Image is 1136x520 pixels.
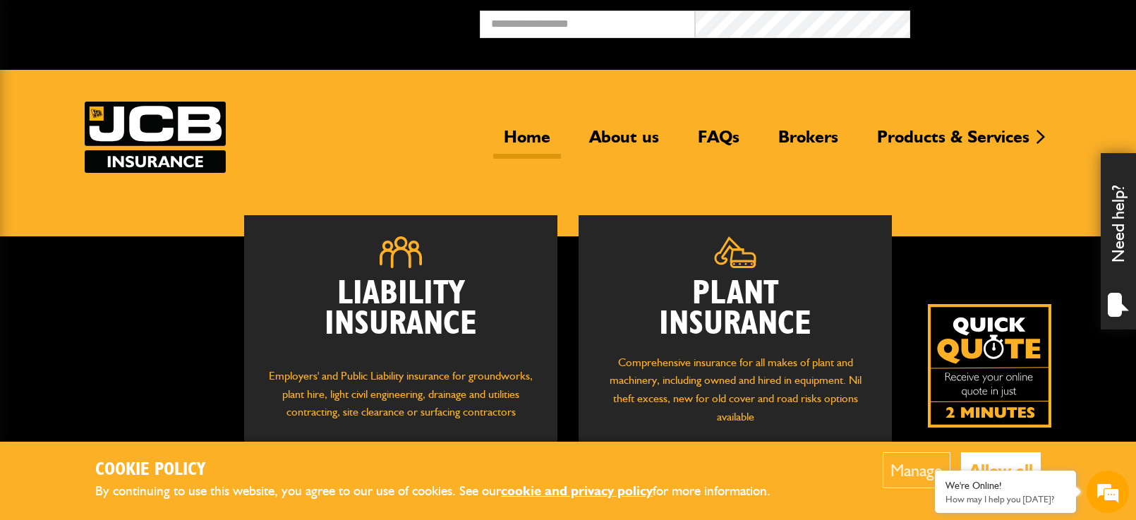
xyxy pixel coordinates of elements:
a: JCB Insurance Services [85,102,226,173]
button: Broker Login [910,11,1125,32]
div: We're Online! [945,480,1065,492]
p: How may I help you today? [945,494,1065,504]
a: About us [579,126,670,159]
div: Need help? [1101,153,1136,329]
p: Employers' and Public Liability insurance for groundworks, plant hire, light civil engineering, d... [265,367,536,435]
img: Quick Quote [928,304,1051,428]
button: Manage [883,452,950,488]
a: FAQs [687,126,750,159]
a: cookie and privacy policy [501,483,653,499]
img: JCB Insurance Services logo [85,102,226,173]
p: By continuing to use this website, you agree to our use of cookies. See our for more information. [95,480,794,502]
a: Home [493,126,561,159]
h2: Liability Insurance [265,279,536,353]
p: Comprehensive insurance for all makes of plant and machinery, including owned and hired in equipm... [600,353,871,425]
button: Allow all [961,452,1041,488]
a: Get your insurance quote isn just 2-minutes [928,304,1051,428]
a: Products & Services [866,126,1040,159]
a: Brokers [768,126,849,159]
h2: Cookie Policy [95,459,794,481]
h2: Plant Insurance [600,279,871,339]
